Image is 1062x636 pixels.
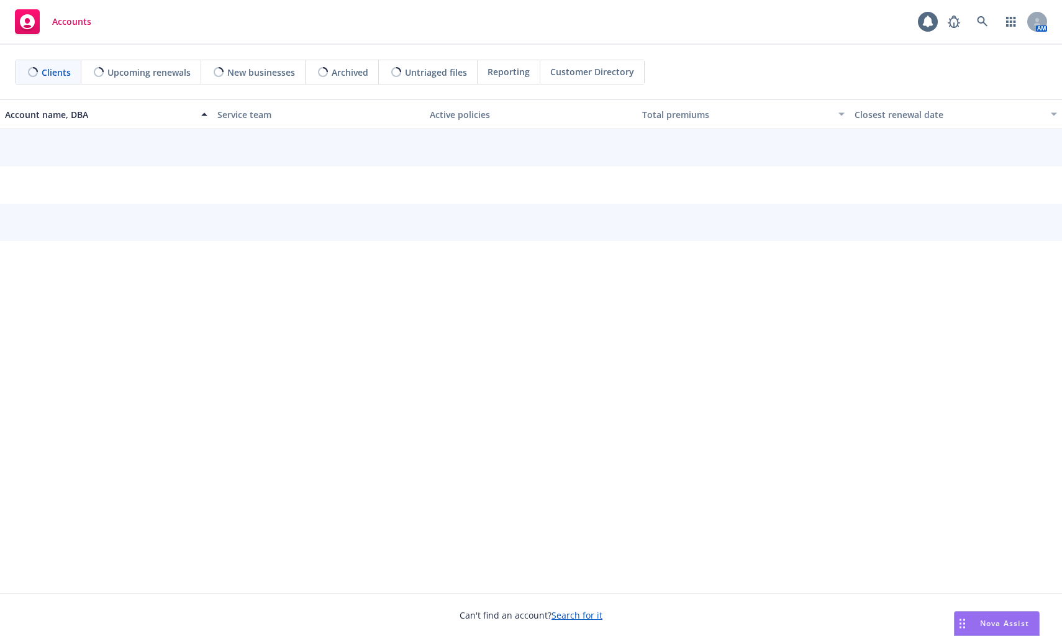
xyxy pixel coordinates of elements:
button: Closest renewal date [850,99,1062,129]
button: Service team [212,99,425,129]
div: Drag to move [955,612,970,635]
span: Reporting [488,65,530,78]
div: Active policies [430,108,632,121]
span: Customer Directory [550,65,634,78]
div: Total premiums [642,108,831,121]
div: Service team [217,108,420,121]
a: Search for it [551,609,602,621]
div: Account name, DBA [5,108,194,121]
button: Total premiums [637,99,850,129]
span: Clients [42,66,71,79]
a: Accounts [10,4,96,39]
button: Nova Assist [954,611,1040,636]
span: Can't find an account? [460,609,602,622]
a: Report a Bug [942,9,966,34]
span: Untriaged files [405,66,467,79]
div: Closest renewal date [855,108,1043,121]
a: Switch app [999,9,1023,34]
span: Upcoming renewals [107,66,191,79]
span: New businesses [227,66,295,79]
span: Accounts [52,17,91,27]
span: Archived [332,66,368,79]
button: Active policies [425,99,637,129]
a: Search [970,9,995,34]
span: Nova Assist [980,618,1029,629]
